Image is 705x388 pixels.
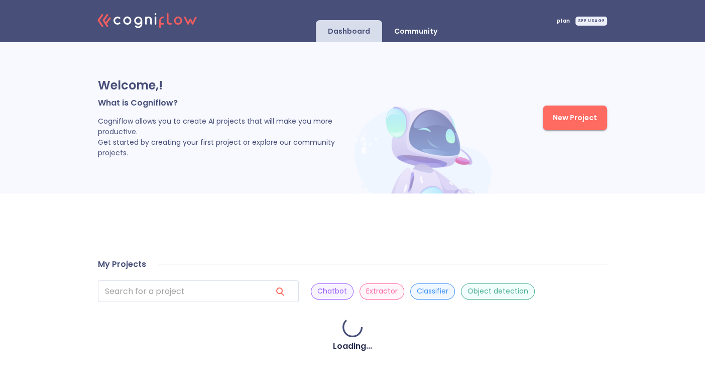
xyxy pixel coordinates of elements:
p: Welcome, ! [98,77,351,93]
p: Extractor [366,286,398,296]
p: What is Cogniflow? [98,98,351,108]
p: Object detection [467,286,528,296]
span: New Project [553,112,597,124]
p: Community [394,27,437,36]
img: header robot [351,98,497,193]
input: search [98,280,264,302]
p: Chatbot [317,286,347,296]
h4: My Projects [98,259,146,269]
h4: Loading... [333,341,372,351]
div: SEE USAGE [575,17,607,26]
span: plan [557,19,570,24]
p: Cogniflow allows you to create AI projects that will make you more productive. Get started by cre... [98,116,351,158]
button: New Project [543,106,607,130]
p: Classifier [417,286,448,296]
p: Dashboard [328,27,370,36]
